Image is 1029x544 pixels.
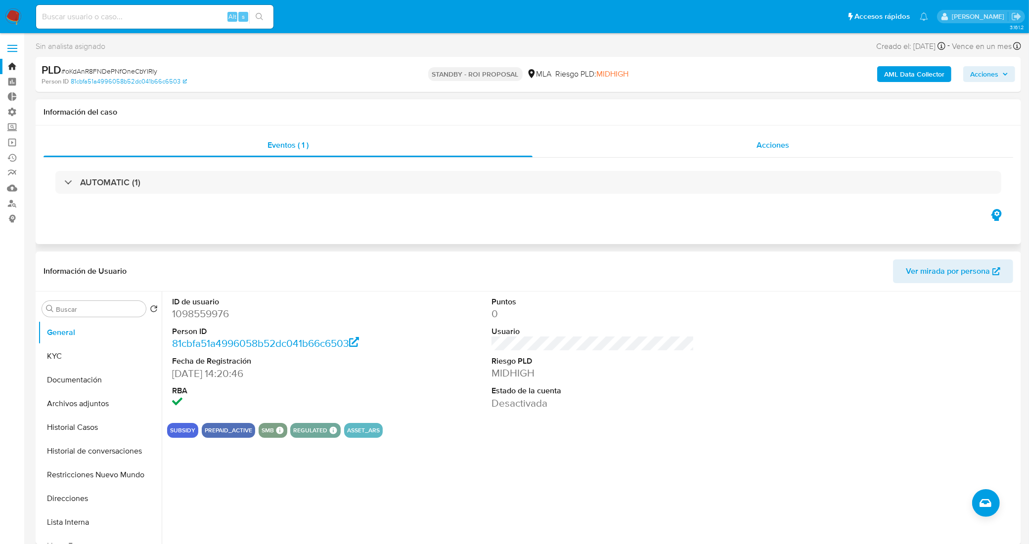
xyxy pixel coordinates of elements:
[38,439,162,463] button: Historial de conversaciones
[172,326,375,337] dt: Person ID
[920,12,928,21] a: Notificaciones
[492,366,695,380] dd: MIDHIGH
[172,336,359,350] a: 81cbfa51a4996058b52dc041b66c6503
[877,66,951,82] button: AML Data Collector
[597,68,629,80] span: MIDHIGH
[36,41,105,52] span: Sin analista asignado
[492,326,695,337] dt: Usuario
[38,463,162,487] button: Restricciones Nuevo Mundo
[854,11,910,22] span: Accesos rápidos
[952,41,1012,52] span: Vence en un mes
[492,385,695,396] dt: Estado de la cuenta
[172,296,375,307] dt: ID de usuario
[42,62,61,78] b: PLD
[38,321,162,344] button: General
[952,12,1008,21] p: leandro.caroprese@mercadolibre.com
[428,67,523,81] p: STANDBY - ROI PROPOSAL
[242,12,245,21] span: s
[492,356,695,367] dt: Riesgo PLD
[38,416,162,439] button: Historial Casos
[906,259,990,283] span: Ver mirada por persona
[42,77,69,86] b: Person ID
[556,69,629,80] span: Riesgo PLD:
[527,69,552,80] div: MLA
[38,344,162,368] button: KYC
[492,296,695,307] dt: Puntos
[80,177,140,188] h3: AUTOMATIC (1)
[876,40,945,53] div: Creado el: [DATE]
[56,305,142,314] input: Buscar
[172,356,375,367] dt: Fecha de Registración
[36,10,273,23] input: Buscar usuario o caso...
[172,385,375,396] dt: RBA
[963,66,1015,82] button: Acciones
[150,305,158,316] button: Volver al orden por defecto
[492,307,695,321] dd: 0
[71,77,187,86] a: 81cbfa51a4996058b52dc041b66c6503
[38,510,162,534] button: Lista Interna
[884,66,944,82] b: AML Data Collector
[1011,11,1022,22] a: Salir
[492,396,695,410] dd: Desactivada
[55,171,1001,194] div: AUTOMATIC (1)
[172,367,375,380] dd: [DATE] 14:20:46
[44,107,1013,117] h1: Información del caso
[38,392,162,416] button: Archivos adjuntos
[757,139,789,151] span: Acciones
[38,368,162,392] button: Documentación
[268,139,309,151] span: Eventos ( 1 )
[228,12,236,21] span: Alt
[947,40,950,53] span: -
[61,66,157,76] span: # oKdAnR8FNDePNfOneCbYIRIy
[38,487,162,510] button: Direcciones
[172,307,375,321] dd: 1098559976
[46,305,54,313] button: Buscar
[970,66,998,82] span: Acciones
[249,10,269,24] button: search-icon
[44,266,127,276] h1: Información de Usuario
[893,259,1013,283] button: Ver mirada por persona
